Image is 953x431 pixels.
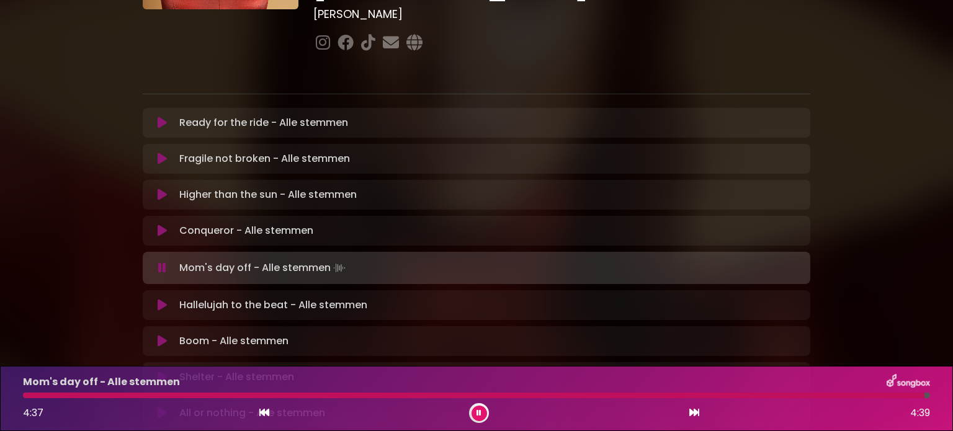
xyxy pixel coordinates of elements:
p: Mom's day off - Alle stemmen [179,259,348,277]
p: Fragile not broken - Alle stemmen [179,151,350,166]
h3: [PERSON_NAME] [313,7,810,21]
p: Mom's day off - Alle stemmen [23,375,180,389]
img: waveform4.gif [331,259,348,277]
span: 4:37 [23,406,43,420]
p: Hallelujah to the beat - Alle stemmen [179,298,367,313]
p: Higher than the sun - Alle stemmen [179,187,357,202]
span: 4:39 [910,406,930,420]
img: songbox-logo-white.png [887,374,930,390]
p: Ready for the ride - Alle stemmen [179,115,348,130]
p: Boom - Alle stemmen [179,334,289,349]
p: Conqueror - Alle stemmen [179,223,313,238]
